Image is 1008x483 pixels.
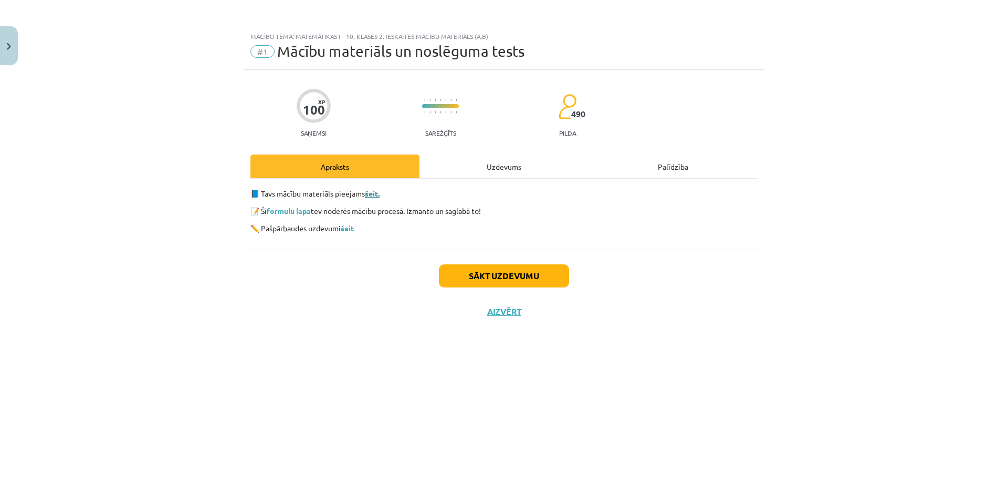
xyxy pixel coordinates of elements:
img: icon-short-line-57e1e144782c952c97e751825c79c345078a6d821885a25fce030b3d8c18986b.svg [424,99,425,101]
button: Sākt uzdevumu [439,264,569,287]
p: Sarežģīts [425,129,456,137]
div: Palīdzība [589,155,758,178]
img: icon-short-line-57e1e144782c952c97e751825c79c345078a6d821885a25fce030b3d8c18986b.svg [429,111,430,114]
div: Apraksts [250,155,419,178]
img: icon-short-line-57e1e144782c952c97e751825c79c345078a6d821885a25fce030b3d8c18986b.svg [424,111,425,114]
img: icon-close-lesson-0947bae3869378f0d4975bcd49f059093ad1ed9edebbc8119c70593378902aed.svg [7,43,11,50]
img: icon-short-line-57e1e144782c952c97e751825c79c345078a6d821885a25fce030b3d8c18986b.svg [435,99,436,101]
a: šeit. [365,189,380,198]
p: ✏️ Pašpārbaudes uzdevumi [250,223,758,234]
img: icon-short-line-57e1e144782c952c97e751825c79c345078a6d821885a25fce030b3d8c18986b.svg [440,99,441,101]
img: icon-short-line-57e1e144782c952c97e751825c79c345078a6d821885a25fce030b3d8c18986b.svg [429,99,430,101]
div: 100 [303,102,325,117]
span: #1 [250,45,275,58]
div: Mācību tēma: Matemātikas i - 10. klases 2. ieskaites mācību materiāls (a,b) [250,33,758,40]
a: šeit [341,223,354,233]
img: icon-short-line-57e1e144782c952c97e751825c79c345078a6d821885a25fce030b3d8c18986b.svg [445,111,446,114]
button: Aizvērt [484,306,524,317]
img: icon-short-line-57e1e144782c952c97e751825c79c345078a6d821885a25fce030b3d8c18986b.svg [435,111,436,114]
span: Mācību materiāls un noslēguma tests [277,43,524,60]
img: icon-short-line-57e1e144782c952c97e751825c79c345078a6d821885a25fce030b3d8c18986b.svg [440,111,441,114]
img: icon-short-line-57e1e144782c952c97e751825c79c345078a6d821885a25fce030b3d8c18986b.svg [450,111,451,114]
p: 📘 Tavs mācību materiāls pieejams [250,188,758,199]
img: icon-short-line-57e1e144782c952c97e751825c79c345078a6d821885a25fce030b3d8c18986b.svg [445,99,446,101]
div: Uzdevums [419,155,589,178]
span: 490 [571,109,585,119]
p: 📝 Šī tev noderēs mācību procesā. Izmanto un saglabā to! [250,205,758,217]
span: XP [318,99,325,105]
img: students-c634bb4e5e11cddfef0936a35e636f08e4e9abd3cc4e673bd6f9a4125e45ecb1.svg [558,94,576,120]
p: pilda [559,129,576,137]
img: icon-short-line-57e1e144782c952c97e751825c79c345078a6d821885a25fce030b3d8c18986b.svg [456,111,457,114]
img: icon-short-line-57e1e144782c952c97e751825c79c345078a6d821885a25fce030b3d8c18986b.svg [450,99,451,101]
img: icon-short-line-57e1e144782c952c97e751825c79c345078a6d821885a25fce030b3d8c18986b.svg [456,99,457,101]
a: formulu lapa [267,206,311,215]
p: Saņemsi [297,129,331,137]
